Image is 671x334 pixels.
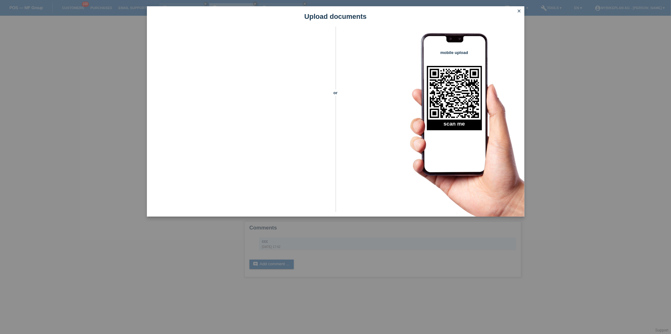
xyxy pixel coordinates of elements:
h1: Upload documents [147,13,524,20]
a: close [515,8,523,15]
i: close [517,8,522,13]
iframe: Upload [156,42,325,199]
h2: scan me [427,121,482,130]
h4: mobile upload [427,50,482,55]
span: or [325,89,347,96]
